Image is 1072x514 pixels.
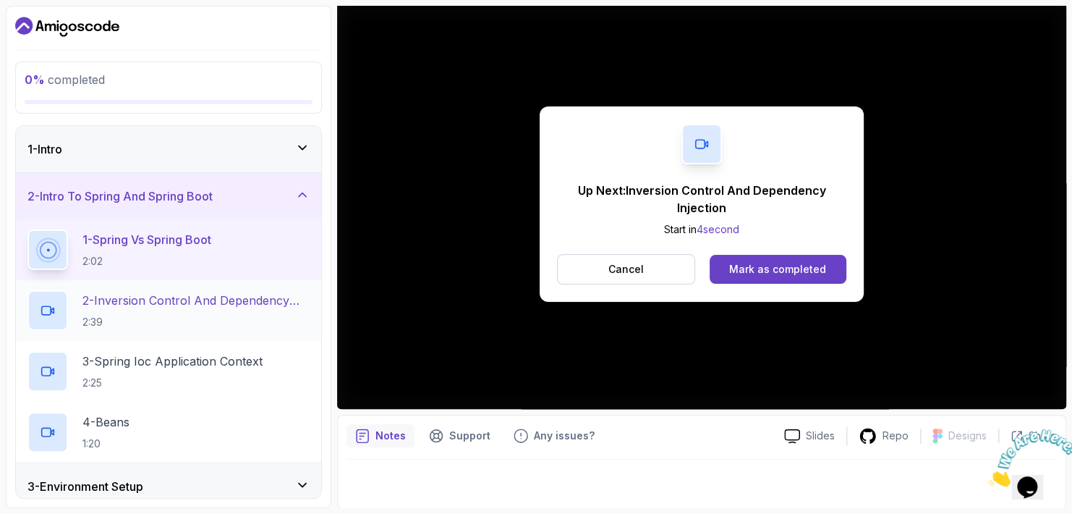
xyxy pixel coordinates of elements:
[27,229,310,270] button: 1-Spring Vs Spring Boot2:02
[27,140,62,158] h3: 1 - Intro
[82,413,129,431] p: 4 - Beans
[25,72,45,87] span: 0 %
[82,376,263,390] p: 2:25
[16,126,321,172] button: 1-Intro
[534,429,595,443] p: Any issues?
[25,72,105,87] span: completed
[27,478,143,495] h3: 3 - Environment Setup
[420,424,499,447] button: Support button
[16,463,321,510] button: 3-Environment Setup
[557,254,695,285] button: Cancel
[82,292,310,309] p: 2 - Inversion Control And Dependency Injection
[82,254,211,269] p: 2:02
[27,412,310,452] button: 4-Beans1:20
[6,6,95,63] img: Chat attention grabber
[557,182,846,216] p: Up Next: Inversion Control And Dependency Injection
[948,429,987,443] p: Designs
[27,351,310,392] button: 3-Spring Ioc Application Context2:25
[16,173,321,219] button: 2-Intro To Spring And Spring Boot
[982,424,1072,492] iframe: chat widget
[882,429,909,443] p: Repo
[82,231,211,248] p: 1 - Spring Vs Spring Boot
[557,222,846,237] p: Start in
[608,262,644,277] p: Cancel
[27,188,213,205] h3: 2 - Intro To Spring And Spring Boot
[82,315,310,329] p: 2:39
[773,429,846,444] a: Slides
[82,437,129,451] p: 1:20
[710,255,846,284] button: Mark as completed
[27,290,310,331] button: 2-Inversion Control And Dependency Injection2:39
[806,429,835,443] p: Slides
[505,424,603,447] button: Feedback button
[15,15,119,38] a: Dashboard
[375,429,406,443] p: Notes
[449,429,490,443] p: Support
[847,427,920,445] a: Repo
[729,262,826,277] div: Mark as completed
[346,424,414,447] button: notes button
[82,353,263,370] p: 3 - Spring Ioc Application Context
[697,223,739,235] span: 4 second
